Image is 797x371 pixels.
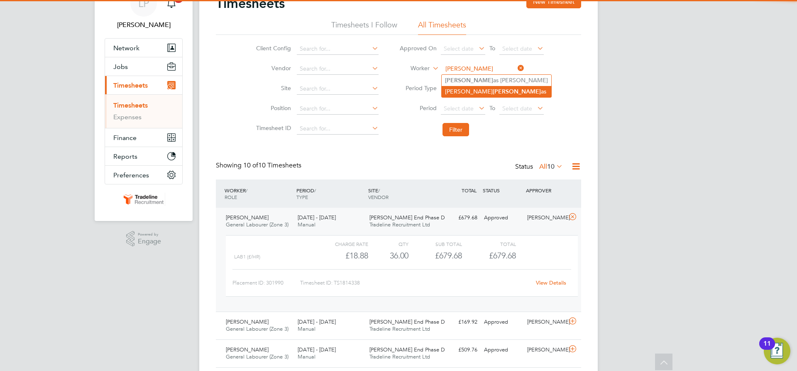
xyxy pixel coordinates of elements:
span: [PERSON_NAME] End Phase D [369,214,445,221]
span: Select date [444,105,474,112]
span: TOTAL [462,187,477,194]
button: Timesheets [105,76,182,94]
span: Network [113,44,139,52]
li: as [PERSON_NAME] [442,75,551,86]
div: Timesheet ID: TS1814338 [300,276,531,290]
input: Search for... [297,43,379,55]
label: Period Type [399,84,437,92]
span: General Labourer (Zone 3) [226,325,288,332]
span: 10 [547,162,555,171]
a: Expenses [113,113,142,121]
span: ROLE [225,194,237,200]
div: £509.76 [438,343,481,357]
div: [PERSON_NAME] [524,211,567,225]
div: WORKER [222,183,294,204]
span: [PERSON_NAME] [226,346,269,353]
span: [PERSON_NAME] End Phase D [369,346,445,353]
span: [PERSON_NAME] [226,214,269,221]
div: 11 [763,344,771,354]
div: Showing [216,161,303,170]
input: Search for... [297,83,379,95]
span: To [487,43,498,54]
span: [DATE] - [DATE] [298,318,336,325]
span: Manual [298,325,315,332]
span: 10 of [243,161,258,170]
span: Select date [502,45,532,52]
button: Open Resource Center, 11 new notifications [764,338,790,364]
span: [DATE] - [DATE] [298,346,336,353]
span: [PERSON_NAME] [226,318,269,325]
div: £679.68 [438,211,481,225]
span: Engage [138,238,161,245]
span: [DATE] - [DATE] [298,214,336,221]
label: Client Config [254,44,291,52]
button: Network [105,39,182,57]
label: Vendor [254,64,291,72]
li: [PERSON_NAME] as [442,86,551,97]
div: Charge rate [315,239,368,249]
div: QTY [368,239,408,249]
span: Finance [113,134,137,142]
input: Search for... [297,123,379,135]
label: Site [254,84,291,92]
li: All Timesheets [418,20,466,35]
div: [PERSON_NAME] [524,343,567,357]
label: Position [254,104,291,112]
div: Approved [481,211,524,225]
a: Go to home page [105,193,183,206]
span: Tradeline Recruitment Ltd [369,325,430,332]
div: STATUS [481,183,524,198]
span: Lauren Pearson [105,20,183,30]
li: Timesheets I Follow [331,20,397,35]
span: General Labourer (Zone 3) [226,221,288,228]
a: Timesheets [113,101,148,109]
div: Sub Total [408,239,462,249]
span: General Labourer (Zone 3) [226,353,288,360]
div: SITE [366,183,438,204]
label: Timesheet ID [254,124,291,132]
button: Finance [105,128,182,147]
span: To [487,103,498,113]
span: / [246,187,247,194]
span: [PERSON_NAME] End Phase D [369,318,445,325]
span: £679.68 [489,251,516,260]
span: 10 Timesheets [243,161,301,170]
div: £679.68 [408,249,462,263]
span: / [378,187,380,194]
div: £18.88 [315,249,368,263]
span: Select date [502,105,532,112]
div: APPROVER [524,183,567,198]
span: Tradeline Recruitment Ltd [369,221,430,228]
div: Approved [481,315,524,329]
input: Search for... [443,63,524,75]
span: Tradeline Recruitment Ltd [369,353,430,360]
a: Powered byEngage [126,231,161,247]
input: Search for... [297,103,379,115]
label: Period [399,104,437,112]
button: Preferences [105,166,182,184]
div: Total [462,239,516,249]
div: [PERSON_NAME] [524,315,567,329]
input: Search for... [297,63,379,75]
span: Manual [298,353,315,360]
div: Placement ID: 301990 [232,276,300,290]
div: £169.92 [438,315,481,329]
span: Manual [298,221,315,228]
button: Filter [443,123,469,136]
label: All [539,162,563,171]
span: Reports [113,152,137,160]
img: tradelinerecruitment-logo-retina.png [122,193,165,206]
span: Select date [444,45,474,52]
span: VENDOR [368,194,389,200]
a: View Details [536,279,566,286]
span: Timesheets [113,81,148,89]
span: Jobs [113,63,128,71]
span: TYPE [296,194,308,200]
div: 36.00 [368,249,408,263]
b: [PERSON_NAME] [445,77,493,84]
span: / [314,187,316,194]
button: Reports [105,147,182,165]
label: Approved On [399,44,437,52]
div: Timesheets [105,94,182,128]
div: PERIOD [294,183,366,204]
